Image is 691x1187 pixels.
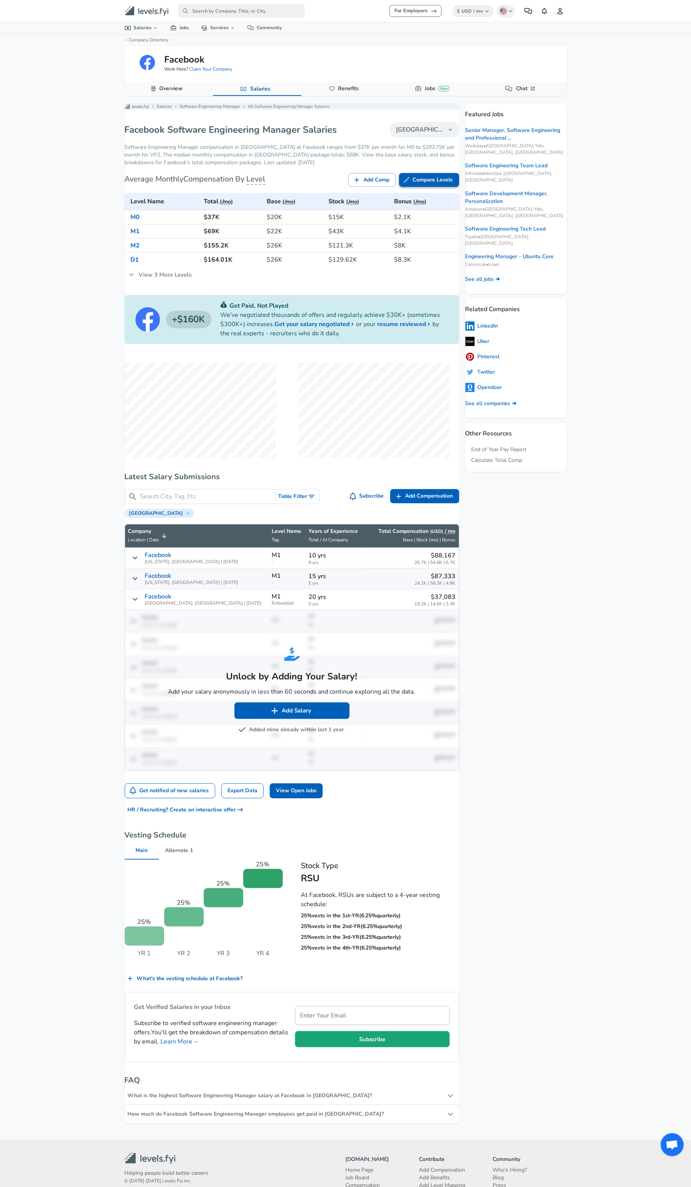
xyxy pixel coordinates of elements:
[348,489,387,503] button: Subscribe
[415,592,456,602] p: $37,083
[473,8,483,14] span: / mo
[513,82,539,95] a: Chat
[497,5,515,18] button: English (US)
[145,580,239,585] span: [US_STATE], [GEOGRAPHIC_DATA] | [DATE]
[301,860,459,872] h6: Stock Type
[272,601,302,606] span: Embedded
[328,226,388,237] h6: $43K
[465,383,502,392] a: Opendoor
[128,1110,448,1118] div: How much do Facebook Software Engineering Manager employees get paid in [GEOGRAPHIC_DATA]?
[465,321,498,331] a: LinkedIn
[165,66,233,73] span: Work Here?
[465,321,475,331] img: linkedinlogo.png
[465,423,567,438] p: Other Resources
[204,196,260,207] h6: Total
[125,193,459,267] table: Facebook's Software Engineering Manager levels
[452,5,494,17] button: $USD/ mo
[131,256,139,264] a: D1
[248,104,330,110] p: All Software Engineering Manager Salaries
[465,225,546,233] a: Software Engineering Tech Lead
[125,524,459,771] table: Salary Submissions
[272,537,279,543] span: Tag
[415,602,456,607] span: 19.2K | 14.6K | 3.3K
[140,55,155,70] img: facebooklogo.png
[204,254,260,265] h6: $164.01K
[145,593,172,600] p: Facebook
[193,1019,277,1027] span: Software Engineering Manager
[240,725,344,735] button: Added mine already within last 1 year
[493,1166,528,1174] a: Who's Hiring?
[126,510,186,516] span: [GEOGRAPHIC_DATA]
[217,879,230,888] p: 25 %
[301,944,401,952] p: 25 % vests in the 4th - YR ( 6.25 % quarterly )
[125,841,459,860] div: vesting schedule options
[284,646,300,662] img: svg+xml;base64,PHN2ZyB4bWxucz0iaHR0cDovL3d3dy53My5vcmcvMjAwMC9zdmciIGZpbGw9IiMyNjhERUMiIHZpZXdCb3...
[394,212,456,223] h6: $2.1K
[234,702,350,719] button: Add Salary
[379,528,456,535] p: Total Compensation
[301,933,401,941] p: 25 % vests in the 3rd - YR ( 6.25 % quarterly )
[301,872,459,884] h5: RSU
[131,227,140,236] a: M1
[125,1178,192,1184] span: © [DATE]-[DATE] Levels Fyi Inc.
[661,1133,684,1156] div: Open chat
[272,593,281,600] p: M1
[204,226,260,237] h6: $69K
[221,783,264,798] a: Export Data
[256,949,269,958] p: YR 4
[272,580,302,585] span: -
[301,923,402,930] p: 25 % vests in the 2nd - YR ( 6.25 % quarterly )
[472,457,523,464] a: Calculate Total Comp
[346,1174,371,1182] a: Job Board
[335,82,362,95] a: Benefits
[308,528,360,535] p: Years of Experience
[493,1156,566,1163] li: Community
[221,302,227,308] img: svg+xml;base64,PHN2ZyB4bWxucz0iaHR0cDovL3d3dy53My5vcmcvMjAwMC9zdmciIGZpbGw9IiMwYzU0NjAiIHZpZXdCb3...
[390,122,459,137] button: [GEOGRAPHIC_DATA]
[128,528,169,544] span: CompanyLocation | Date
[308,581,360,586] span: 5 yrs
[403,537,456,543] span: Base | Stock (mo) | Bonus
[204,240,260,251] h6: $155.2K
[346,1166,375,1174] a: Home Page
[465,234,567,247] span: Tipalti • [GEOGRAPHIC_DATA], [GEOGRAPHIC_DATA]
[275,490,319,504] button: Toggle Search Filters
[159,841,200,860] button: Alternate 1
[308,551,360,560] p: 10 yrs
[465,253,554,260] a: Engineering Manager - Ubuntu Core
[465,170,567,183] span: Infinidat • Herzliya, [GEOGRAPHIC_DATA], [GEOGRAPHIC_DATA]
[221,310,449,338] p: We've negotiated thousands of offers and regularly achieve $30K+ (sometimes $300K+) increases. or...
[390,489,459,503] a: Add Compensation
[308,537,348,543] span: Total / At Company
[394,196,456,207] h6: Bonus
[267,196,323,207] h6: Base
[125,124,337,136] h1: Facebook Software Engineering Manager Salaries
[430,528,444,535] button: (USD)
[145,559,239,564] span: [US_STATE], [GEOGRAPHIC_DATA] | [DATE]
[271,707,279,715] img: svg+xml;base64,PHN2ZyB4bWxucz0iaHR0cDovL3d3dy53My5vcmcvMjAwMC9zdmciIGZpbGw9IiNmZmZmZmYiIHZpZXdCb3...
[465,206,567,219] span: Amazon • [GEOGRAPHIC_DATA]-Yafo, [GEOGRAPHIC_DATA], [GEOGRAPHIC_DATA]
[267,226,323,237] h6: $22K
[272,528,302,535] p: Level Name
[415,581,456,586] span: 24.2K | 58.3K | 4.8K
[413,197,426,207] button: (/mo)
[125,1105,459,1123] div: How much do Facebook Software Engineering Manager employees get paid in [GEOGRAPHIC_DATA]?
[308,560,360,565] span: 8 yrs
[125,972,246,986] button: What's the vesting schedule at Facebook?
[131,196,198,207] h6: Level Name
[145,572,172,579] p: Facebook
[493,1174,505,1182] a: Blog
[394,240,456,251] h6: $8K
[465,352,500,361] a: Pinterest
[272,572,281,579] p: M1
[472,446,527,453] a: End of Year Pay Report
[119,22,165,33] a: Salaries
[168,670,416,683] h5: Unlock by Adding Your Salary!
[301,912,401,920] p: 25 % vests in the 1st - YR ( 6.25 % quarterly )
[406,491,453,501] span: Add Compensation
[419,1166,466,1174] a: Add Compensation
[272,559,302,564] span: -
[328,196,388,207] h6: Stock
[221,301,449,310] p: Get Paid, Not Played
[138,917,151,927] p: 25 %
